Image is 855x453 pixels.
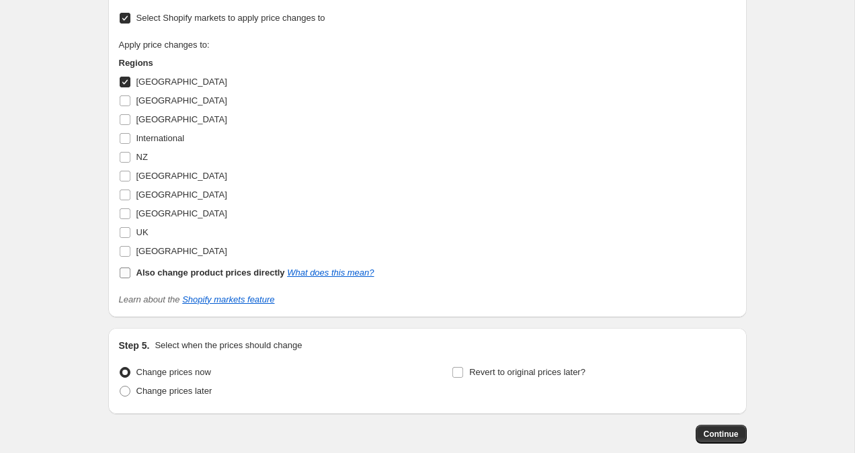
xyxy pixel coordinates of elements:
[119,56,374,70] h3: Regions
[704,429,739,440] span: Continue
[119,294,275,304] i: Learn about the
[136,114,227,124] span: [GEOGRAPHIC_DATA]
[136,227,149,237] span: UK
[696,425,747,444] button: Continue
[469,367,585,377] span: Revert to original prices later?
[136,133,185,143] span: International
[136,152,148,162] span: NZ
[136,95,227,106] span: [GEOGRAPHIC_DATA]
[136,77,227,87] span: [GEOGRAPHIC_DATA]
[182,294,274,304] a: Shopify markets feature
[136,367,211,377] span: Change prices now
[136,190,227,200] span: [GEOGRAPHIC_DATA]
[287,267,374,278] a: What does this mean?
[119,40,210,50] span: Apply price changes to:
[136,246,227,256] span: [GEOGRAPHIC_DATA]
[136,171,227,181] span: [GEOGRAPHIC_DATA]
[136,267,285,278] b: Also change product prices directly
[136,13,325,23] span: Select Shopify markets to apply price changes to
[136,208,227,218] span: [GEOGRAPHIC_DATA]
[155,339,302,352] p: Select when the prices should change
[119,339,150,352] h2: Step 5.
[136,386,212,396] span: Change prices later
